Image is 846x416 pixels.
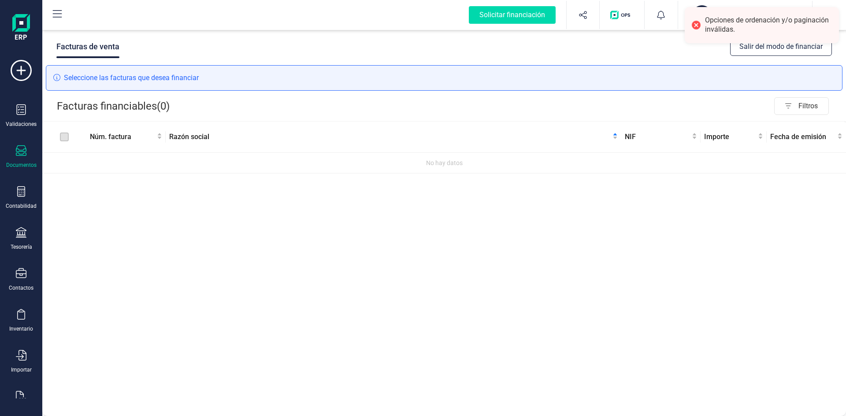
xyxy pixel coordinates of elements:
div: Tesorería [11,243,32,250]
span: Razón social [169,132,611,142]
div: Validaciones [6,121,37,128]
button: Solicitar financiación [458,1,566,29]
div: Documentos [6,162,37,169]
button: Salir del modo de financiar [730,37,832,56]
span: NIF [625,132,690,142]
span: Núm. factura [90,132,155,142]
p: Facturas financiables ( 0 ) [57,97,170,115]
span: Filtros [798,97,828,115]
img: Logo Finanedi [12,14,30,42]
div: Facturas de venta [56,35,119,58]
div: Inventario [9,325,33,332]
div: Contabilidad [6,202,37,210]
div: Seleccione las facturas que desea financiar [46,65,842,91]
div: Importar [11,366,32,373]
span: Fecha de emisión [770,132,835,142]
div: Opciones de ordenación y/o paginación inválidas. [705,16,832,34]
button: BEBERMAÑA CONSTRUCCIONES SLBERMAÑA CONSTRUCCIONES SL [689,1,801,29]
button: Logo de OPS [605,1,639,29]
img: Logo de OPS [610,11,634,19]
div: No hay datos [46,158,842,168]
div: BE [692,5,712,25]
div: Contactos [9,284,33,291]
span: Importe [704,132,756,142]
button: Filtros [774,97,829,115]
div: Solicitar financiación [469,6,556,24]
